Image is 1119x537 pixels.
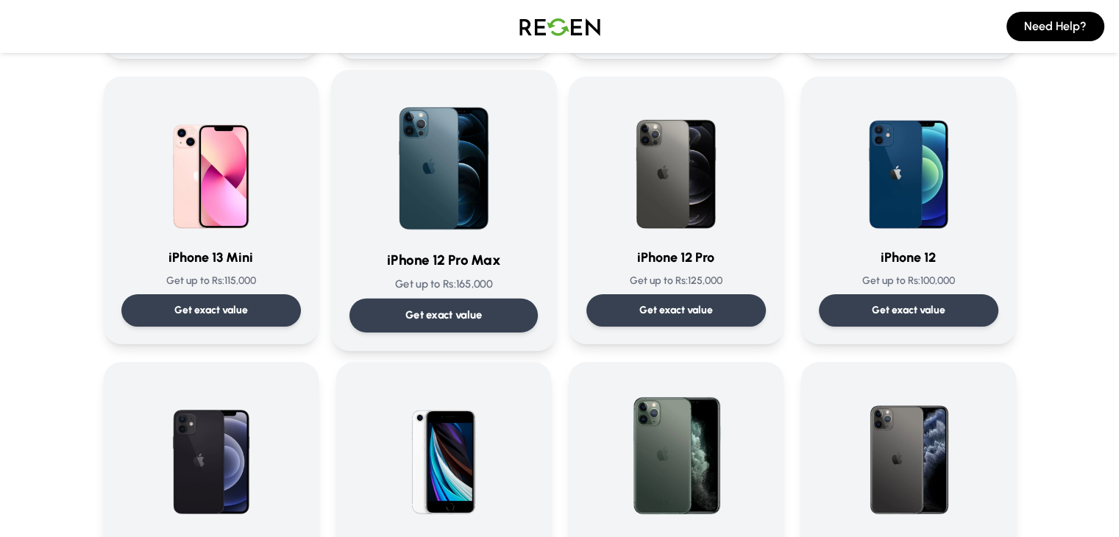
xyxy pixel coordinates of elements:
[838,380,979,521] img: iPhone 11 Pro
[819,247,998,268] h3: iPhone 12
[174,303,248,318] p: Get exact value
[586,274,766,288] p: Get up to Rs: 125,000
[349,249,537,271] h3: iPhone 12 Pro Max
[605,94,747,235] img: iPhone 12 Pro
[369,88,518,237] img: iPhone 12 Pro Max
[405,307,482,323] p: Get exact value
[586,247,766,268] h3: iPhone 12 Pro
[838,94,979,235] img: iPhone 12
[373,380,514,521] img: iPhone SE (2nd Generation)
[639,303,713,318] p: Get exact value
[819,274,998,288] p: Get up to Rs: 100,000
[349,277,537,292] p: Get up to Rs: 165,000
[605,380,747,521] img: iPhone 11 Pro Max
[141,94,282,235] img: iPhone 13 Mini
[141,380,282,521] img: iPhone 12 Mini
[872,303,945,318] p: Get exact value
[121,274,301,288] p: Get up to Rs: 115,000
[1006,12,1104,41] button: Need Help?
[508,6,611,47] img: Logo
[121,247,301,268] h3: iPhone 13 Mini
